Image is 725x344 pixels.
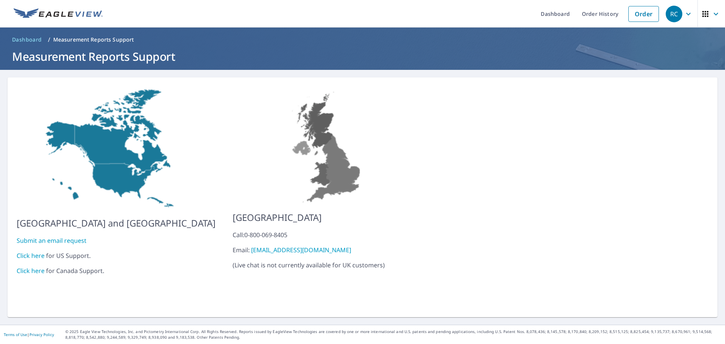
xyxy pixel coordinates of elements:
a: Click here [17,251,45,260]
a: Submit an email request [17,236,86,245]
a: Order [628,6,659,22]
a: Dashboard [9,34,45,46]
h1: Measurement Reports Support [9,49,716,64]
p: ( Live chat is not currently available for UK customers ) [233,230,423,270]
p: Measurement Reports Support [53,36,134,43]
img: US-MAP [233,86,423,205]
div: for Canada Support. [17,266,216,275]
p: [GEOGRAPHIC_DATA] [233,211,423,224]
a: Terms of Use [4,332,27,337]
a: [EMAIL_ADDRESS][DOMAIN_NAME] [251,246,351,254]
p: [GEOGRAPHIC_DATA] and [GEOGRAPHIC_DATA] [17,216,216,230]
div: Email: [233,245,423,255]
p: © 2025 Eagle View Technologies, Inc. and Pictometry International Corp. All Rights Reserved. Repo... [65,329,721,340]
nav: breadcrumb [9,34,716,46]
a: Privacy Policy [29,332,54,337]
img: EV Logo [14,8,103,20]
li: / [48,35,50,44]
div: for US Support. [17,251,216,260]
img: US-MAP [17,86,216,210]
div: RC [666,6,682,22]
span: Dashboard [12,36,42,43]
div: Call: 0-800-069-8405 [233,230,423,239]
p: | [4,332,54,337]
a: Click here [17,267,45,275]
